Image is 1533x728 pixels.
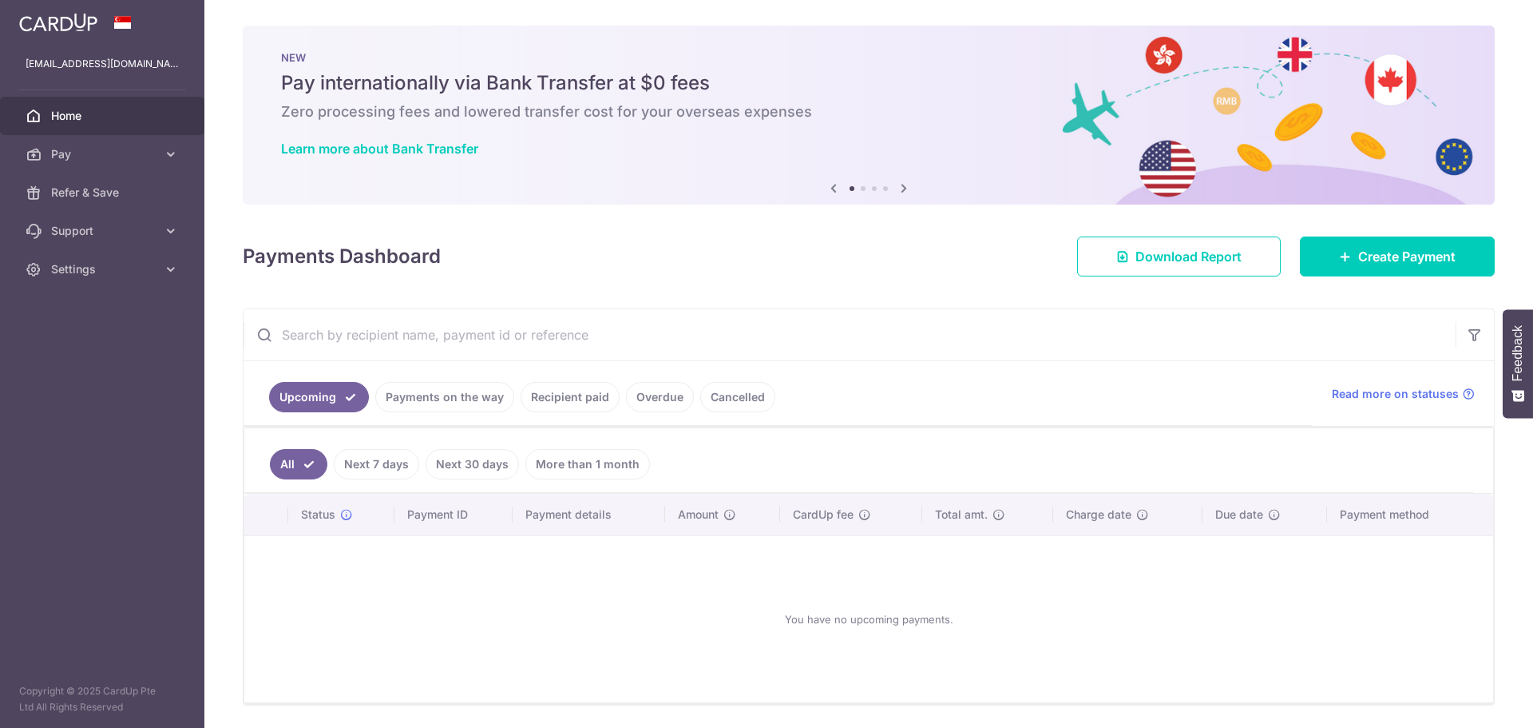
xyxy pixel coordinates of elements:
[426,449,519,479] a: Next 30 days
[269,382,369,412] a: Upcoming
[1077,237,1281,276] a: Download Report
[1511,325,1525,381] span: Feedback
[1503,309,1533,418] button: Feedback - Show survey
[334,449,419,479] a: Next 7 days
[935,507,988,523] span: Total amt.
[281,51,1456,64] p: NEW
[793,507,854,523] span: CardUp fee
[51,185,156,201] span: Refer & Save
[263,549,1474,690] div: You have no upcoming payments.
[1358,247,1456,266] span: Create Payment
[1300,237,1495,276] a: Create Payment
[521,382,620,412] a: Recipient paid
[375,382,514,412] a: Payments on the way
[244,309,1456,360] input: Search by recipient name, payment id or reference
[301,507,335,523] span: Status
[626,382,694,412] a: Overdue
[243,242,441,271] h4: Payments Dashboard
[678,507,719,523] span: Amount
[1215,507,1263,523] span: Due date
[270,449,327,479] a: All
[1327,494,1493,535] th: Payment method
[700,382,775,412] a: Cancelled
[1135,247,1242,266] span: Download Report
[281,141,478,157] a: Learn more about Bank Transfer
[51,261,156,277] span: Settings
[243,26,1495,205] img: Bank transfer banner
[513,494,666,535] th: Payment details
[51,223,156,239] span: Support
[1332,386,1459,402] span: Read more on statuses
[394,494,513,535] th: Payment ID
[19,13,97,32] img: CardUp
[51,146,156,162] span: Pay
[1332,386,1475,402] a: Read more on statuses
[51,108,156,124] span: Home
[26,56,179,72] p: [EMAIL_ADDRESS][DOMAIN_NAME]
[1066,507,1131,523] span: Charge date
[525,449,650,479] a: More than 1 month
[281,70,1456,96] h5: Pay internationally via Bank Transfer at $0 fees
[281,102,1456,121] h6: Zero processing fees and lowered transfer cost for your overseas expenses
